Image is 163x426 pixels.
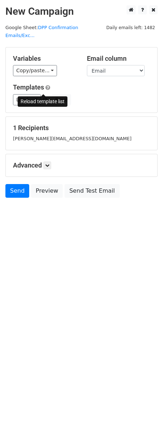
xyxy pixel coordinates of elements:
[13,83,44,91] a: Templates
[104,25,158,30] a: Daily emails left: 1482
[13,124,150,132] h5: 1 Recipients
[104,24,158,32] span: Daily emails left: 1482
[65,184,119,198] a: Send Test Email
[13,136,132,141] small: [PERSON_NAME][EMAIL_ADDRESS][DOMAIN_NAME]
[5,5,158,18] h2: New Campaign
[13,94,41,105] a: Load...
[127,391,163,426] iframe: Chat Widget
[5,184,29,198] a: Send
[18,96,67,107] div: Reload template list
[87,55,150,63] h5: Email column
[13,161,150,169] h5: Advanced
[5,25,78,38] small: Google Sheet:
[13,55,76,63] h5: Variables
[5,25,78,38] a: DPP Confirmation Emails/Exc...
[13,65,57,76] a: Copy/paste...
[31,184,63,198] a: Preview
